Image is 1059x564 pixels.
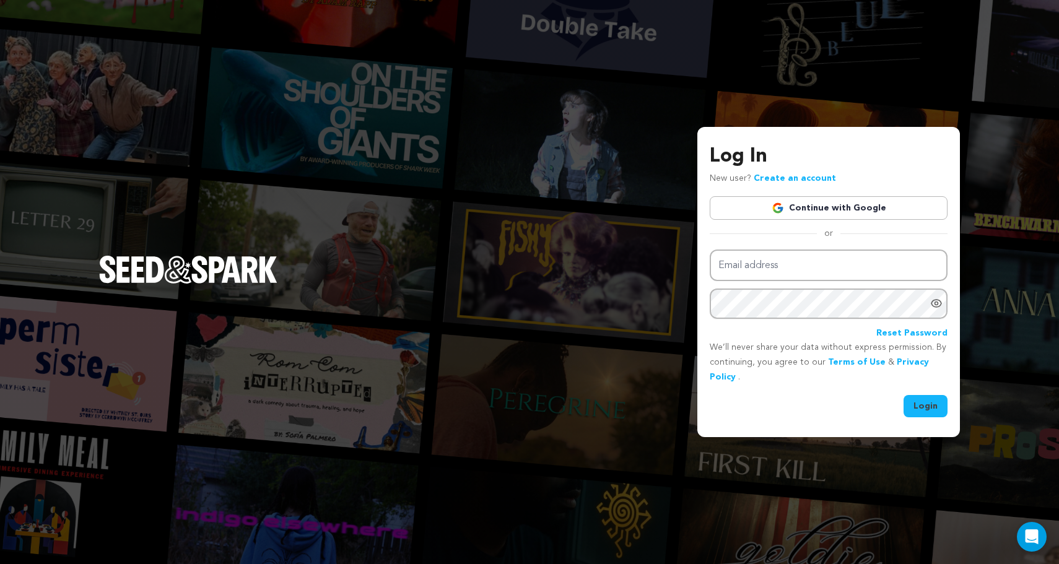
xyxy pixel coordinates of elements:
a: Continue with Google [710,196,948,220]
p: We’ll never share your data without express permission. By continuing, you agree to our & . [710,341,948,384]
p: New user? [710,171,836,186]
div: Open Intercom Messenger [1017,522,1047,552]
img: Google logo [772,202,784,214]
img: Seed&Spark Logo [99,256,277,283]
a: Create an account [754,174,836,183]
span: or [817,227,840,240]
a: Privacy Policy [710,358,929,381]
input: Email address [710,249,948,281]
a: Seed&Spark Homepage [99,256,277,308]
a: Terms of Use [828,358,886,367]
a: Show password as plain text. Warning: this will display your password on the screen. [930,297,943,310]
button: Login [904,395,948,417]
a: Reset Password [876,326,948,341]
h3: Log In [710,142,948,171]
